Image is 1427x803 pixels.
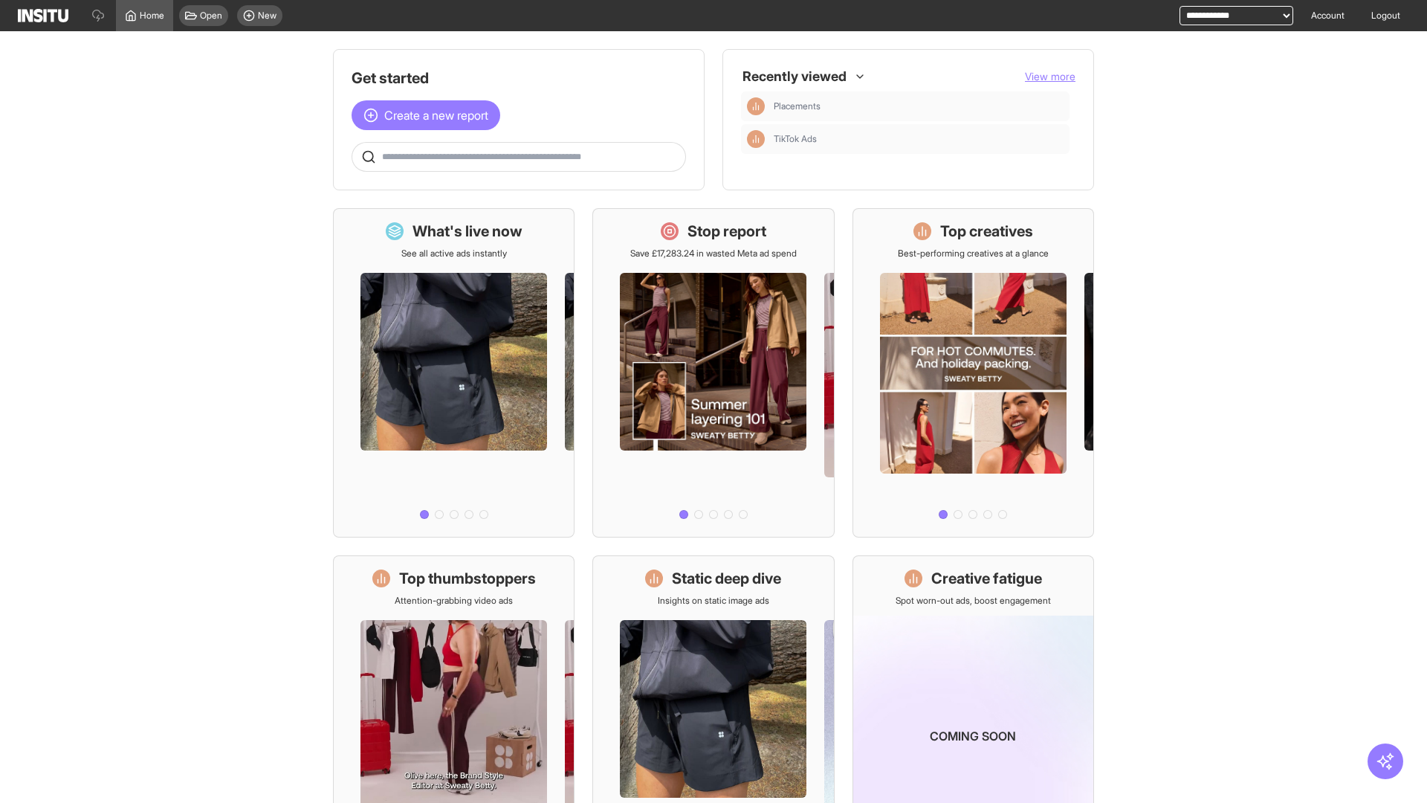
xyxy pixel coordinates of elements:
a: Stop reportSave £17,283.24 in wasted Meta ad spend [592,208,834,538]
span: TikTok Ads [774,133,1064,145]
p: Best-performing creatives at a glance [898,248,1049,259]
span: View more [1025,70,1075,83]
div: Insights [747,97,765,115]
p: Attention-grabbing video ads [395,595,513,607]
div: Insights [747,130,765,148]
span: Create a new report [384,106,488,124]
p: Insights on static image ads [658,595,769,607]
a: Top creativesBest-performing creatives at a glance [852,208,1094,538]
button: View more [1025,69,1075,84]
a: What's live nowSee all active ads instantly [333,208,575,538]
h1: Static deep dive [672,568,781,589]
h1: Stop report [687,221,766,242]
button: Create a new report [352,100,500,130]
span: New [258,10,276,22]
h1: Top creatives [940,221,1033,242]
img: Logo [18,9,68,22]
h1: Get started [352,68,686,88]
span: Open [200,10,222,22]
span: Placements [774,100,1064,112]
p: Save £17,283.24 in wasted Meta ad spend [630,248,797,259]
h1: Top thumbstoppers [399,568,536,589]
span: Placements [774,100,821,112]
p: See all active ads instantly [401,248,507,259]
h1: What's live now [412,221,522,242]
span: TikTok Ads [774,133,817,145]
span: Home [140,10,164,22]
